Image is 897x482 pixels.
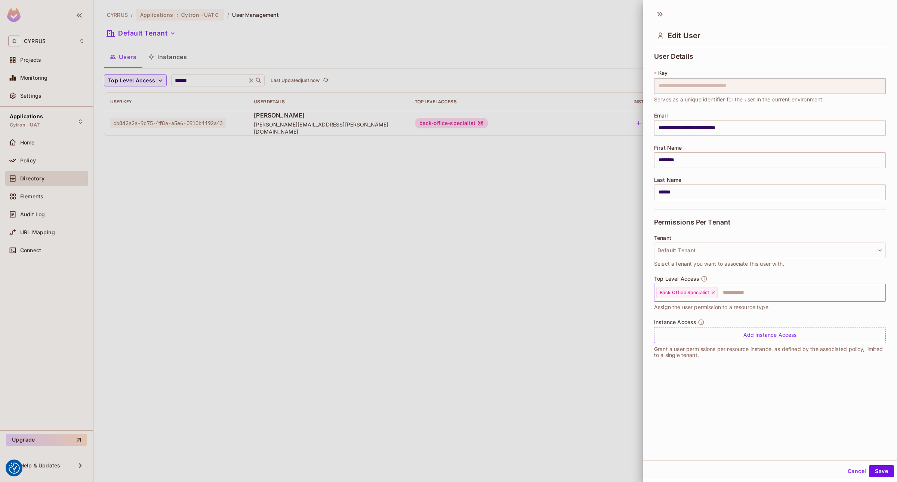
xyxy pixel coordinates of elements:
span: Select a tenant you want to associate this user with. [654,260,784,268]
span: User Details [654,53,693,60]
span: Instance Access [654,319,696,325]
button: Cancel [845,465,869,477]
span: Back Office Specialist [660,290,709,296]
span: Last Name [654,177,681,183]
div: Add Instance Access [654,327,886,343]
button: Open [882,292,883,293]
div: Back Office Specialist [656,287,718,298]
button: Consent Preferences [9,463,20,474]
p: Grant a user permissions per resource instance, as defined by the associated policy, limited to a... [654,346,886,358]
span: First Name [654,145,682,151]
span: Top Level Access [654,276,699,282]
span: Serves as a unique identifier for the user in the current environment. [654,95,824,104]
button: Default Tenant [654,242,886,258]
span: Edit User [668,31,700,40]
img: Revisit consent button [9,463,20,474]
span: Key [658,70,668,76]
span: Assign the user permission to a resource type [654,303,768,311]
span: Permissions Per Tenant [654,219,730,226]
button: Save [869,465,894,477]
span: Email [654,113,668,119]
span: Tenant [654,235,671,241]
